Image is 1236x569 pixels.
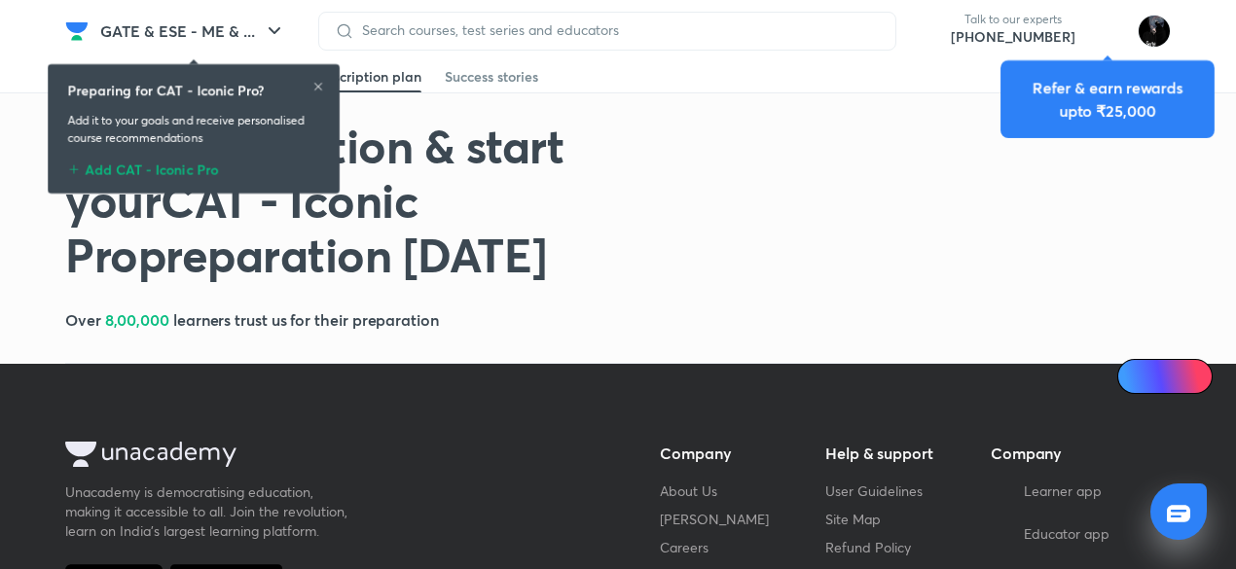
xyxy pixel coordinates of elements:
img: Company Logo [65,19,89,43]
img: Unacademy Logo [65,442,236,467]
a: Ai Doubts [1117,359,1213,394]
h5: Company [660,442,810,465]
img: Learner app [991,480,1014,504]
h5: Over learners trust us for their preparation [65,308,439,332]
a: Learner app [991,480,1141,504]
span: 8,00,000 [105,309,169,330]
div: Success stories [445,67,538,87]
div: Add CAT - Iconic Pro [67,155,320,178]
a: User Guidelines [825,481,923,500]
p: Add it to your goals and receive personalised course recommendations [67,112,320,147]
a: Site Map [825,510,881,528]
a: Educator app [991,523,1141,547]
h1: Get subscription & start your CAT - Iconic Pro preparation [DATE] [65,118,729,281]
p: Talk to our experts [951,12,1075,27]
h6: Preparing for CAT - Iconic Pro? [67,80,264,100]
h5: Company [991,442,1141,465]
img: call-us [912,12,951,51]
a: Success stories [445,61,538,92]
button: GATE & ESE - ME & ... [89,12,298,51]
input: Search courses, test series and educators [354,22,880,38]
a: [PERSON_NAME] [660,510,769,528]
img: Mini John [1138,15,1171,48]
a: Refund Policy [825,538,911,556]
img: Educator app [991,523,1014,547]
a: About Us [660,481,717,500]
div: Refer & earn rewards upto ₹25,000 [1016,76,1199,123]
a: [PHONE_NUMBER] [951,27,1075,47]
a: Subscription plan [309,61,421,92]
img: Icon [1129,369,1145,384]
div: Subscription plan [309,67,421,87]
a: Careers [660,538,709,556]
span: Ai Doubts [1149,369,1201,384]
img: avatar [1091,16,1122,47]
div: Unacademy is democratising education, making it accessible to all. Join the revolution, learn on ... [65,482,357,541]
h5: Help & support [825,442,975,465]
